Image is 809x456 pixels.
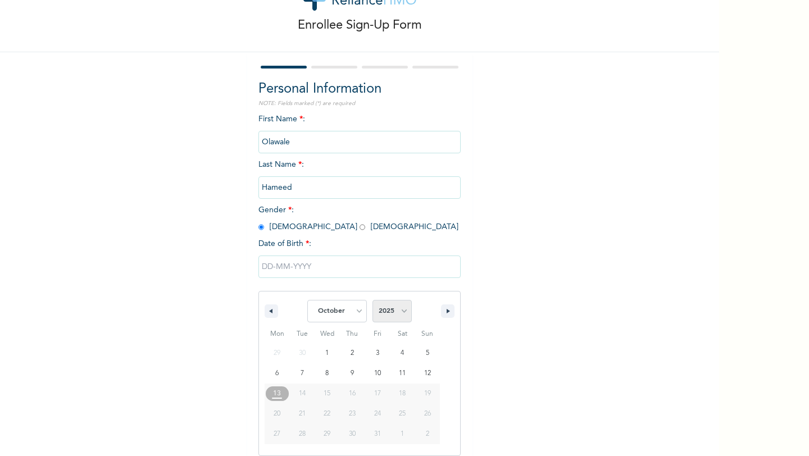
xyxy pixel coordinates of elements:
button: 16 [340,384,365,404]
button: 10 [365,363,390,384]
button: 15 [315,384,340,404]
button: 13 [265,384,290,404]
button: 28 [290,424,315,444]
span: 30 [349,424,356,444]
button: 30 [340,424,365,444]
button: 2 [340,343,365,363]
button: 1 [315,343,340,363]
span: 4 [401,343,404,363]
span: 25 [399,404,406,424]
span: Sun [415,325,440,343]
input: Enter your first name [258,131,461,153]
span: 13 [273,384,281,404]
span: 22 [324,404,330,424]
p: NOTE: Fields marked (*) are required [258,99,461,108]
span: 20 [274,404,280,424]
button: 8 [315,363,340,384]
button: 17 [365,384,390,404]
button: 5 [415,343,440,363]
span: Fri [365,325,390,343]
input: DD-MM-YYYY [258,256,461,278]
span: 28 [299,424,306,444]
button: 27 [265,424,290,444]
span: 21 [299,404,306,424]
span: 27 [274,424,280,444]
span: 26 [424,404,431,424]
button: 22 [315,404,340,424]
p: Enrollee Sign-Up Form [298,16,422,35]
span: 16 [349,384,356,404]
span: First Name : [258,115,461,146]
span: 3 [376,343,379,363]
span: 8 [325,363,329,384]
span: Wed [315,325,340,343]
button: 7 [290,363,315,384]
span: 24 [374,404,381,424]
span: Gender : [DEMOGRAPHIC_DATA] [DEMOGRAPHIC_DATA] [258,206,458,231]
span: Date of Birth : [258,238,311,250]
h2: Personal Information [258,79,461,99]
span: 23 [349,404,356,424]
button: 25 [390,404,415,424]
span: 5 [426,343,429,363]
span: Sat [390,325,415,343]
span: 10 [374,363,381,384]
span: 9 [351,363,354,384]
span: Tue [290,325,315,343]
span: 15 [324,384,330,404]
button: 3 [365,343,390,363]
button: 26 [415,404,440,424]
button: 21 [290,404,315,424]
button: 19 [415,384,440,404]
span: 11 [399,363,406,384]
button: 11 [390,363,415,384]
span: 12 [424,363,431,384]
span: Last Name : [258,161,461,191]
button: 29 [315,424,340,444]
button: 9 [340,363,365,384]
span: 7 [301,363,304,384]
span: 1 [325,343,329,363]
button: 20 [265,404,290,424]
button: 6 [265,363,290,384]
span: 14 [299,384,306,404]
span: 29 [324,424,330,444]
span: 18 [399,384,406,404]
span: Mon [265,325,290,343]
input: Enter your last name [258,176,461,199]
span: 6 [275,363,279,384]
button: 4 [390,343,415,363]
button: 14 [290,384,315,404]
span: 17 [374,384,381,404]
button: 23 [340,404,365,424]
span: 31 [374,424,381,444]
button: 31 [365,424,390,444]
button: 12 [415,363,440,384]
span: 19 [424,384,431,404]
button: 24 [365,404,390,424]
span: Thu [340,325,365,343]
button: 18 [390,384,415,404]
span: 2 [351,343,354,363]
